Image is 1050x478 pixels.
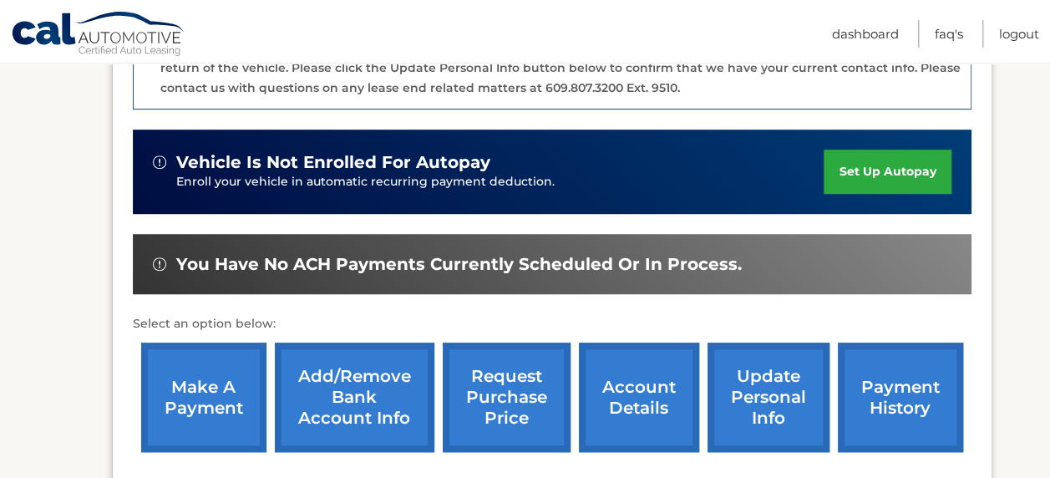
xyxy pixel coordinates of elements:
a: Dashboard [832,20,899,48]
a: payment history [838,343,963,452]
a: FAQ's [935,20,963,48]
a: request purchase price [443,343,571,452]
p: The end of your lease is approaching soon. A member of our lease end team will be in touch soon t... [160,39,961,95]
img: alert-white.svg [153,155,166,169]
a: Add/Remove bank account info [275,343,434,452]
p: Select an option below: [133,314,971,334]
img: alert-white.svg [153,257,166,271]
span: vehicle is not enrolled for autopay [176,152,490,173]
a: make a payment [141,343,266,452]
a: account details [579,343,699,452]
a: set up autopay [824,150,951,194]
p: Enroll your vehicle in automatic recurring payment deduction. [176,173,824,191]
span: You have no ACH payments currently scheduled or in process. [176,254,742,275]
a: update personal info [708,343,829,452]
a: Cal Automotive [11,11,186,59]
a: Logout [999,20,1039,48]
